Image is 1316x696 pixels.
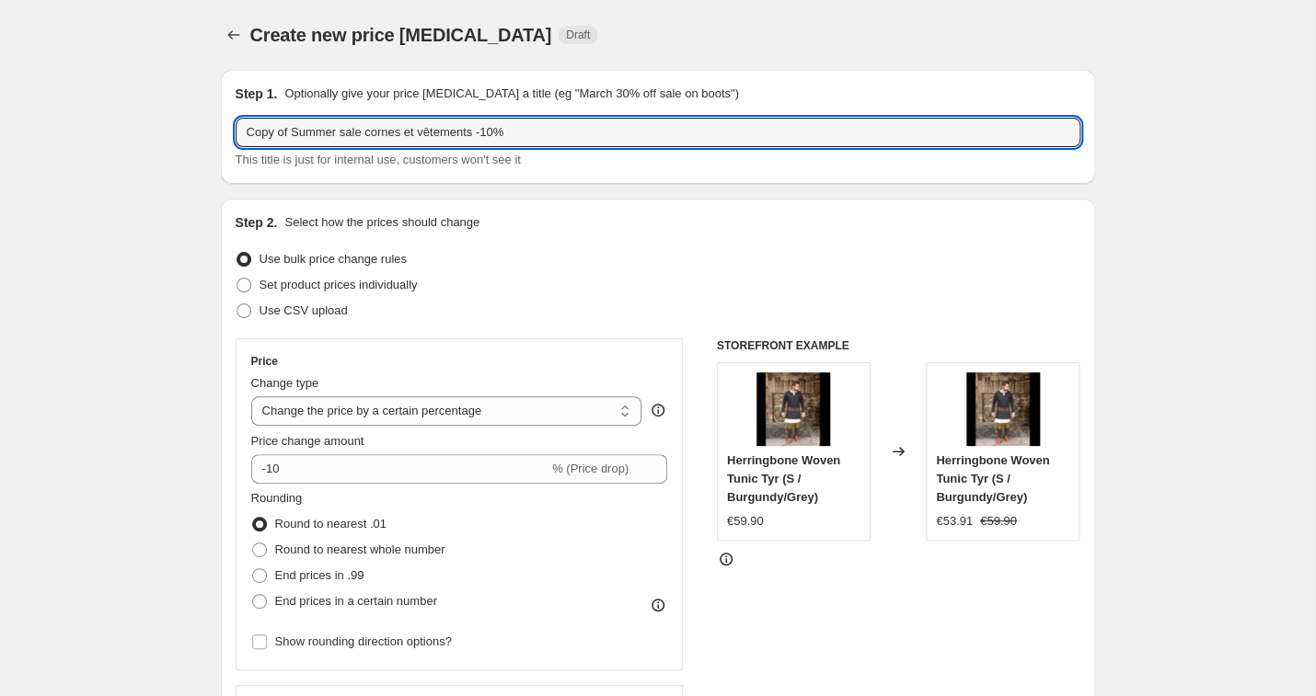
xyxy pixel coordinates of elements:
span: Round to nearest whole number [275,542,445,556]
button: Price change jobs [221,22,247,48]
span: Rounding [251,491,303,505]
strike: €59.90 [980,512,1017,531]
span: % (Price drop) [552,462,629,475]
span: Show rounding direction options? [275,634,452,648]
div: help [649,401,667,419]
span: Herringbone Woven Tunic Tyr (S / Burgundy/Grey) [936,453,1049,504]
span: Create new price [MEDICAL_DATA] [250,25,552,45]
p: Select how the prices should change [284,213,479,232]
span: Draft [566,28,590,42]
div: €53.91 [936,512,973,531]
span: This title is just for internal use, customers won't see it [236,153,521,166]
input: -15 [251,454,548,484]
h6: STOREFRONT EXAMPLE [717,338,1080,353]
input: 30% off holiday sale [236,118,1080,147]
span: Price change amount [251,434,364,448]
span: End prices in a certain number [275,594,437,608]
span: Set product prices individually [260,278,418,291]
img: vkngjewelry-50870170452296_80x.jpg [756,372,830,446]
img: vkngjewelry-50870170452296_80x.jpg [966,372,1040,446]
span: Change type [251,376,319,390]
span: Herringbone Woven Tunic Tyr (S / Burgundy/Grey) [727,453,840,504]
h2: Step 2. [236,213,278,232]
h2: Step 1. [236,85,278,103]
p: Optionally give your price [MEDICAL_DATA] a title (eg "March 30% off sale on boots") [284,85,738,103]
span: Use CSV upload [260,303,348,317]
h3: Price [251,354,278,369]
span: Round to nearest .01 [275,517,387,531]
span: Use bulk price change rules [260,252,407,266]
span: End prices in .99 [275,568,364,582]
div: €59.90 [727,512,764,531]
